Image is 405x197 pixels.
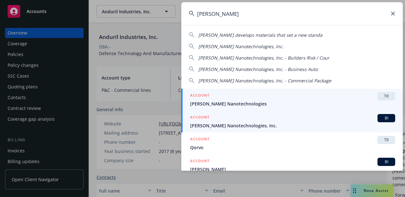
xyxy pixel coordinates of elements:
[190,166,395,173] span: [PERSON_NAME]
[181,132,403,154] a: ACCOUNTTRQorvo
[190,158,209,165] h5: ACCOUNT
[198,66,318,72] span: [PERSON_NAME] Nanotechnologies, Inc. - Business Auto
[380,115,393,121] span: BI
[380,93,393,99] span: TR
[198,32,322,38] span: [PERSON_NAME] develops materials that set a new standa
[198,43,283,49] span: [PERSON_NAME] Nanotechnologies, Inc.
[181,111,403,132] a: ACCOUNTBI[PERSON_NAME] Nanotechnologies, Inc.
[181,89,403,111] a: ACCOUNTTR[PERSON_NAME] Nanotechnologies
[190,100,395,107] span: [PERSON_NAME] Nanotechnologies
[198,55,329,61] span: [PERSON_NAME] Nanotechnologies, Inc. - Builders Risk / Cour
[190,92,209,100] h5: ACCOUNT
[181,2,403,25] input: Search...
[190,122,395,129] span: [PERSON_NAME] Nanotechnologies, Inc.
[198,78,331,84] span: [PERSON_NAME] Nanotechnologies, Inc. - Commercial Package
[190,144,395,151] span: Qorvo
[380,159,393,165] span: BI
[380,137,393,143] span: TR
[181,154,403,176] a: ACCOUNTBI[PERSON_NAME]
[190,114,209,122] h5: ACCOUNT
[190,136,209,143] h5: ACCOUNT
